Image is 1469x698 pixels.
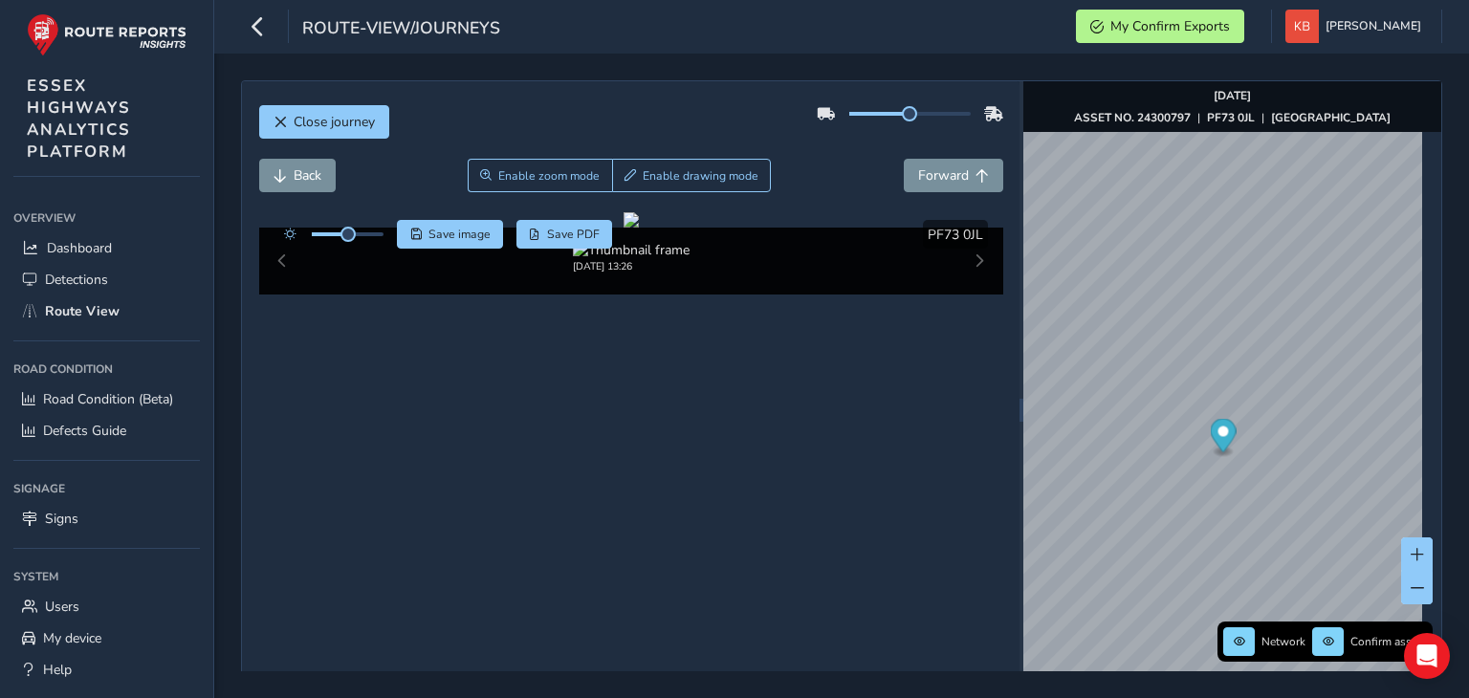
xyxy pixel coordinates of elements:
strong: [DATE] [1214,88,1251,103]
span: Network [1261,634,1305,649]
button: Zoom [468,159,612,192]
span: Forward [918,166,969,185]
strong: PF73 0JL [1207,110,1255,125]
div: Overview [13,204,200,232]
img: Thumbnail frame [573,241,690,259]
button: PDF [516,220,613,249]
a: Route View [13,295,200,327]
div: Road Condition [13,355,200,383]
span: Close journey [294,113,375,131]
button: [PERSON_NAME] [1285,10,1428,43]
a: Road Condition (Beta) [13,383,200,415]
span: Dashboard [47,239,112,257]
button: Back [259,159,336,192]
span: [PERSON_NAME] [1326,10,1421,43]
span: Save PDF [547,227,600,242]
span: PF73 0JL [928,226,983,244]
span: ESSEX HIGHWAYS ANALYTICS PLATFORM [27,75,131,163]
button: My Confirm Exports [1076,10,1244,43]
strong: [GEOGRAPHIC_DATA] [1271,110,1391,125]
div: | | [1074,110,1391,125]
span: Save image [428,227,491,242]
a: Detections [13,264,200,295]
span: Enable drawing mode [643,168,758,184]
span: Signs [45,510,78,528]
button: Close journey [259,105,389,139]
span: Detections [45,271,108,289]
img: rr logo [27,13,186,56]
span: route-view/journeys [302,16,500,43]
span: Users [45,598,79,616]
span: Enable zoom mode [498,168,600,184]
a: Users [13,591,200,622]
a: Help [13,654,200,686]
span: Back [294,166,321,185]
div: Open Intercom Messenger [1404,633,1450,679]
span: My Confirm Exports [1110,17,1230,35]
a: Signs [13,503,200,534]
strong: ASSET NO. 24300797 [1074,110,1191,125]
button: Draw [612,159,772,192]
div: Map marker [1211,419,1237,458]
span: Confirm assets [1350,634,1427,649]
img: diamond-layout [1285,10,1319,43]
span: My device [43,629,101,647]
div: Signage [13,474,200,503]
div: [DATE] 13:26 [573,259,690,273]
span: Road Condition (Beta) [43,390,173,408]
span: Route View [45,302,120,320]
a: Dashboard [13,232,200,264]
button: Save [397,220,503,249]
span: Defects Guide [43,422,126,440]
a: Defects Guide [13,415,200,447]
span: Help [43,661,72,679]
button: Forward [904,159,1003,192]
div: System [13,562,200,591]
a: My device [13,622,200,654]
